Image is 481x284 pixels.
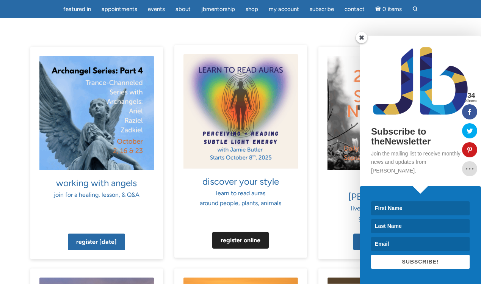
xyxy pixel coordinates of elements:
[102,6,137,13] span: Appointments
[148,6,165,13] span: Events
[143,2,169,17] a: Events
[269,6,299,13] span: My Account
[345,6,365,13] span: Contact
[371,237,470,251] input: Email
[197,2,240,17] a: JBMentorship
[264,2,304,17] a: My Account
[371,219,470,233] input: Last Name
[402,259,439,265] span: SUBSCRIBE!
[246,6,258,13] span: Shop
[212,232,269,249] a: Register online
[340,2,369,17] a: Contact
[200,199,281,206] span: around people, plants, animals
[241,2,263,17] a: Shop
[54,191,139,198] span: join for a healing, lesson, & Q&A
[465,99,477,103] span: Shares
[63,6,91,13] span: featured in
[371,127,470,147] h2: Subscribe to theNewsletter
[371,201,470,215] input: First Name
[371,149,470,175] p: Join the mailing list to receive monthly news and updates from [PERSON_NAME].
[171,2,195,17] a: About
[202,176,279,187] span: discover your style
[201,6,235,13] span: JBMentorship
[375,6,382,13] i: Cart
[465,92,477,99] span: 34
[310,6,334,13] span: Subscribe
[56,177,137,188] span: working with angels
[59,2,96,17] a: featured in
[371,1,406,17] a: Cart0 items
[68,234,125,250] a: Register [DATE]
[216,190,265,197] span: learn to read auras
[175,6,191,13] span: About
[97,2,142,17] a: Appointments
[371,255,470,269] button: SUBSCRIBE!
[382,6,402,12] span: 0 items
[305,2,338,17] a: Subscribe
